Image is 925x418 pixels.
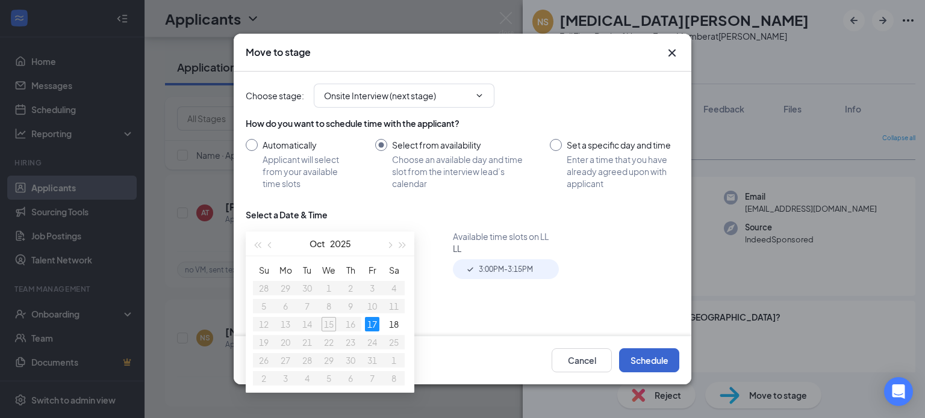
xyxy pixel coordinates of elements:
[387,317,401,331] div: 18
[453,259,559,279] div: 3:00PM - 3:15PM
[665,46,679,60] svg: Cross
[383,261,405,279] th: Sa
[552,348,612,372] button: Cancel
[318,261,340,279] th: We
[246,209,328,221] div: Select a Date & Time
[296,261,318,279] th: Tu
[361,261,383,279] th: Fr
[246,89,304,102] span: Choose stage :
[453,242,679,254] div: LL
[365,317,379,331] div: 17
[310,232,325,256] button: Oct
[361,315,383,333] td: 2025-10-17
[884,377,913,406] div: Open Intercom Messenger
[619,348,679,372] button: Schedule
[246,117,679,129] div: How do you want to schedule time with the applicant?
[383,315,405,333] td: 2025-10-18
[475,91,484,100] svg: ChevronDown
[665,46,679,60] button: Close
[330,232,351,256] button: 2025
[253,261,275,279] th: Su
[340,261,361,279] th: Th
[466,265,475,274] svg: Checkmark
[453,230,679,242] div: Available time slots on LL
[275,261,296,279] th: Mo
[246,46,311,59] h3: Move to stage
